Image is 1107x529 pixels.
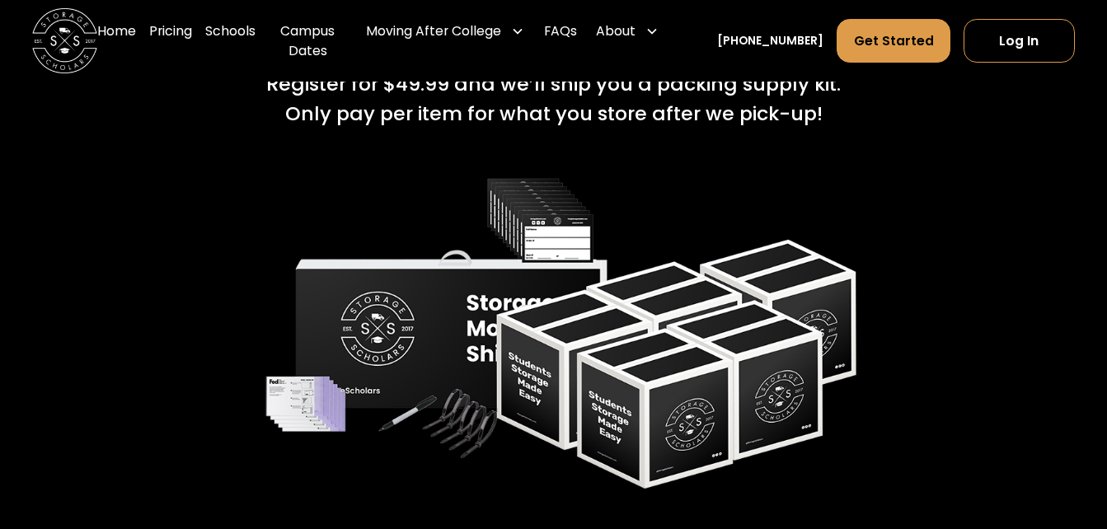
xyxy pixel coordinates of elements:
[269,8,347,73] a: Campus Dates
[97,8,136,73] a: Home
[32,8,97,73] img: Storage Scholars main logo
[544,8,577,73] a: FAQs
[205,8,256,73] a: Schools
[590,8,665,54] div: About
[596,21,636,41] div: About
[32,8,97,73] a: home
[360,8,531,54] div: Moving After College
[717,32,823,49] a: [PHONE_NUMBER]
[964,19,1074,63] a: Log In
[266,69,841,128] div: Register for $49.99 and we’ll ship you a packing supply kit. Only pay per item for what you store...
[149,8,192,73] a: Pricing
[366,21,501,41] div: Moving After College
[837,19,950,63] a: Get Started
